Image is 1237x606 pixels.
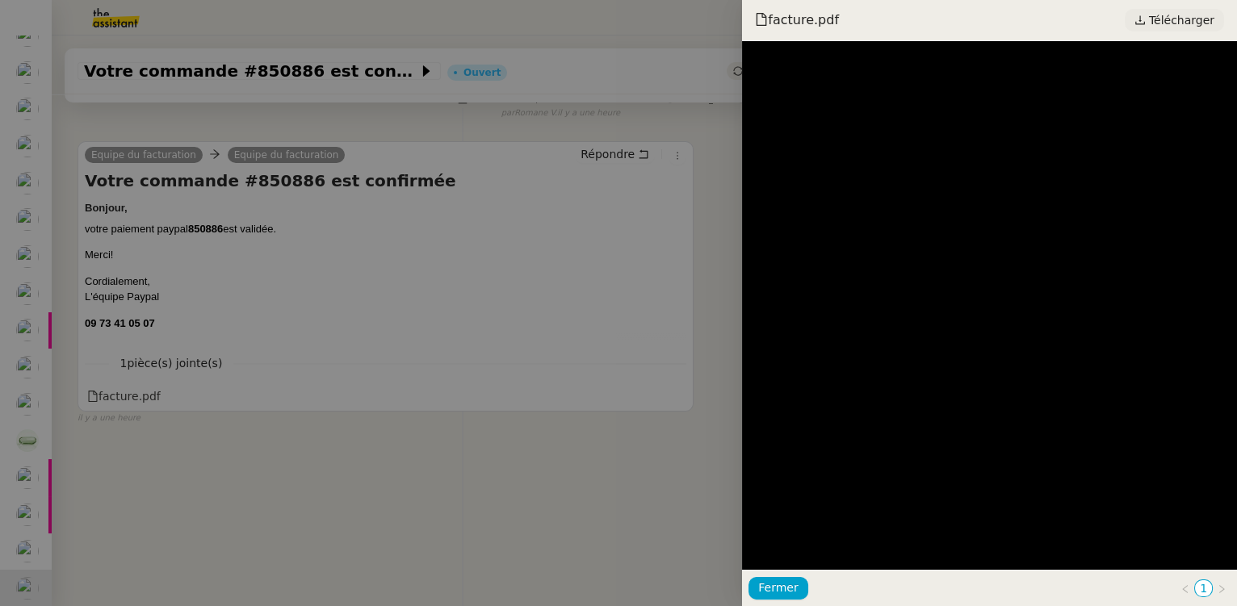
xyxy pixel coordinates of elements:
button: Page précédente [1176,579,1194,597]
span: Fermer [758,579,798,597]
a: Télécharger [1125,9,1224,31]
span: facture.pdf [755,11,839,29]
a: 1 [1195,580,1212,596]
button: Fermer [748,577,807,600]
li: 1 [1194,579,1213,597]
span: Télécharger [1149,10,1214,31]
button: Page suivante [1213,579,1231,597]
